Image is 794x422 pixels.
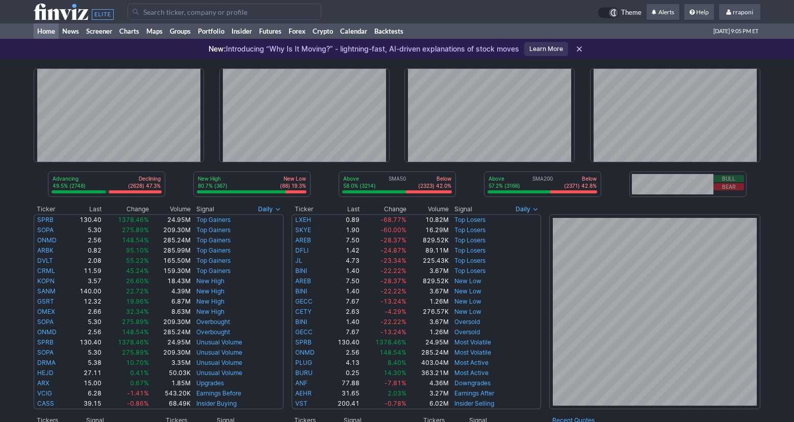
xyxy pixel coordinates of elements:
[196,400,237,407] a: Insider Buying
[598,7,642,18] a: Theme
[380,257,406,264] span: -23.34%
[326,245,360,256] td: 1.42
[295,216,311,224] a: LXEH
[149,204,191,214] th: Volume
[454,400,494,407] a: Insider Selling
[53,182,86,189] p: 49.5% (2748)
[407,327,449,337] td: 1.26M
[196,328,230,336] a: Overbought
[209,44,226,53] span: New:
[37,277,55,285] a: KOPN
[407,256,449,266] td: 225.43K
[196,379,224,387] a: Upgrades
[68,388,102,399] td: 6.28
[37,400,54,407] a: CASS
[454,379,491,387] a: Downgrades
[126,246,149,254] span: 95.10%
[295,267,307,275] a: BINI
[37,287,56,295] a: SANM
[621,7,642,18] span: Theme
[513,204,541,214] button: Signals interval
[37,267,55,275] a: CRML
[407,235,449,245] td: 829.52K
[37,328,57,336] a: ONMD
[68,347,102,358] td: 5.30
[380,328,406,336] span: -13.24%
[719,4,760,20] a: rraponi
[149,245,191,256] td: 285.99M
[126,277,149,285] span: 26.60%
[127,4,321,20] input: Search
[295,287,307,295] a: BINI
[713,23,758,39] span: [DATE] 9:05 PM ET
[295,328,313,336] a: GECC
[126,308,149,315] span: 32.34%
[37,226,54,234] a: SOPA
[196,297,224,305] a: New High
[68,368,102,378] td: 27.11
[122,236,149,244] span: 148.54%
[343,175,376,182] p: Above
[149,307,191,317] td: 8.63M
[326,204,360,214] th: Last
[68,214,102,225] td: 130.40
[326,266,360,276] td: 1.40
[454,236,485,244] a: Top Losers
[454,338,491,346] a: Most Volatile
[198,182,227,189] p: 80.7% (367)
[122,318,149,326] span: 275.89%
[454,277,481,285] a: New Low
[196,226,230,234] a: Top Gainers
[196,246,230,254] a: Top Gainers
[68,245,102,256] td: 0.82
[68,378,102,388] td: 15.00
[295,297,313,305] a: GECC
[454,308,481,315] a: New Low
[37,216,54,224] a: SPRB
[126,297,149,305] span: 19.96%
[196,267,230,275] a: Top Gainers
[326,286,360,296] td: 1.40
[713,183,744,190] button: Bear
[149,368,191,378] td: 50.03K
[407,276,449,286] td: 829.52K
[194,23,228,39] a: Portfolio
[258,204,273,214] span: Daily
[122,226,149,234] span: 275.89%
[295,379,308,387] a: ANF
[59,23,83,39] a: News
[407,368,449,378] td: 363.21M
[149,358,191,368] td: 3.35M
[295,389,312,397] a: AEHR
[68,296,102,307] td: 12.32
[407,214,449,225] td: 10.82M
[295,318,307,326] a: BINI
[388,389,406,397] span: 2.03%
[407,307,449,317] td: 276.57K
[295,308,312,315] a: CETY
[454,287,481,295] a: New Low
[418,175,451,182] p: Below
[407,358,449,368] td: 403.04M
[516,204,530,214] span: Daily
[53,175,86,182] p: Advancing
[118,338,149,346] span: 1378.46%
[68,327,102,337] td: 2.56
[196,205,214,213] span: Signal
[454,205,472,213] span: Signal
[118,216,149,224] span: 1378.46%
[130,369,149,377] span: 0.41%
[326,368,360,378] td: 0.25
[407,286,449,296] td: 3.67M
[196,216,230,224] a: Top Gainers
[418,182,451,189] p: (2323) 42.0%
[228,23,255,39] a: Insider
[196,236,230,244] a: Top Gainers
[385,379,406,387] span: -7.81%
[127,400,149,407] span: -0.86%
[407,337,449,347] td: 24.95M
[380,216,406,224] span: -68.77%
[196,338,242,346] a: Unusual Volume
[68,256,102,266] td: 2.08
[255,204,284,214] button: Signals interval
